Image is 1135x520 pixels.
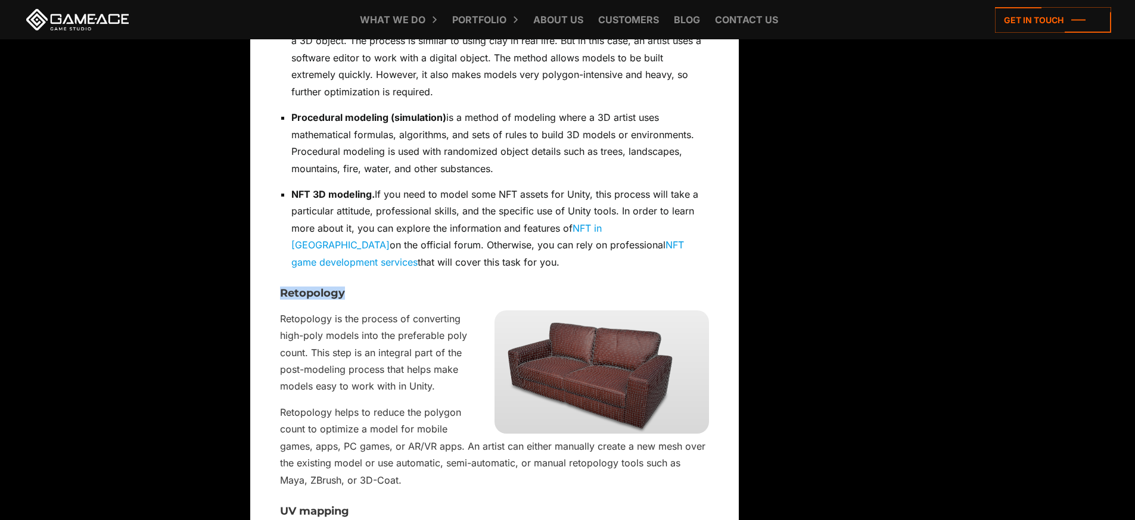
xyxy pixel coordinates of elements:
p: If you need to model some NFT assets for Unity, this process will take a particular attitude, pro... [291,186,709,270]
p: is a modeling technique where a 3D artist uses a digital brush to manipulate a 3D object. The pro... [291,15,709,100]
a: Get in touch [995,7,1111,33]
h3: UV mapping [280,506,709,518]
p: Retopology helps to reduce the polygon count to optimize a model for mobile games, apps, PC games... [280,404,709,488]
strong: Procedural modeling (simulation) [291,111,446,123]
p: is a method of modeling where a 3D artist uses mathematical formulas, algorithms, and sets of rul... [291,109,709,177]
a: NFT game development services [291,239,684,267]
h3: Retopology [280,288,709,300]
strong: NFT 3D modeling. [291,188,375,200]
img: 3d modeling for unity [495,310,709,434]
p: Retopology is the process of converting high-poly models into the preferable poly count. This ste... [280,310,709,395]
